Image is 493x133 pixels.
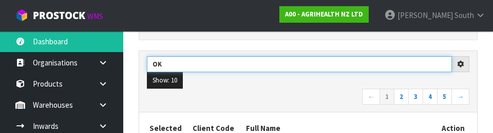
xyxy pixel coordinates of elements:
[397,10,453,20] span: [PERSON_NAME]
[408,89,423,105] a: 3
[394,89,409,105] a: 2
[147,89,469,107] nav: Page navigation
[454,10,474,20] span: South
[285,10,363,19] strong: A00 - AGRIHEALTH NZ LTD
[15,9,28,22] img: cube-alt.png
[279,6,369,23] a: A00 - AGRIHEALTH NZ LTD
[437,89,452,105] a: 5
[147,56,452,72] input: Search clients
[362,89,380,105] a: ←
[451,89,469,105] a: →
[380,89,394,105] a: 1
[147,72,183,89] button: Show: 10
[33,9,85,22] span: ProStock
[423,89,438,105] a: 4
[87,11,103,21] small: WMS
